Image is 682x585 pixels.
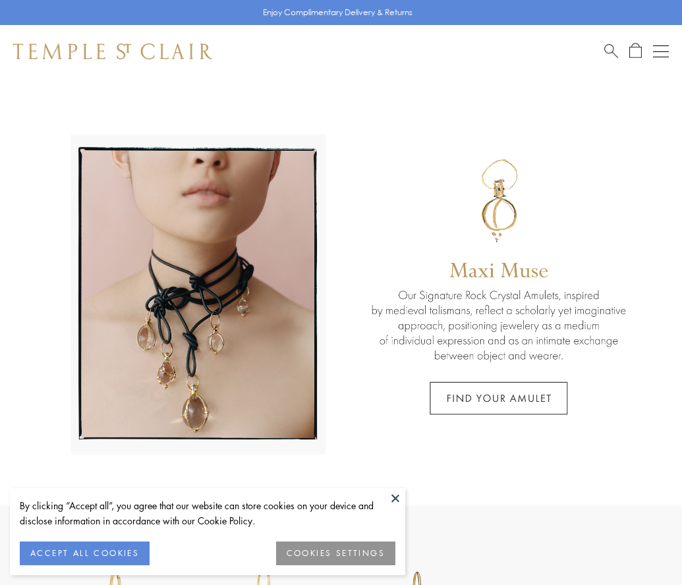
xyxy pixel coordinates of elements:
a: Open Shopping Bag [629,43,642,59]
a: Search [604,43,618,59]
p: Enjoy Complimentary Delivery & Returns [263,6,412,19]
button: Open navigation [653,43,669,59]
button: COOKIES SETTINGS [276,542,395,565]
button: ACCEPT ALL COOKIES [20,542,150,565]
div: By clicking “Accept all”, you agree that our website can store cookies on your device and disclos... [20,498,395,528]
img: Temple St. Clair [13,43,212,59]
